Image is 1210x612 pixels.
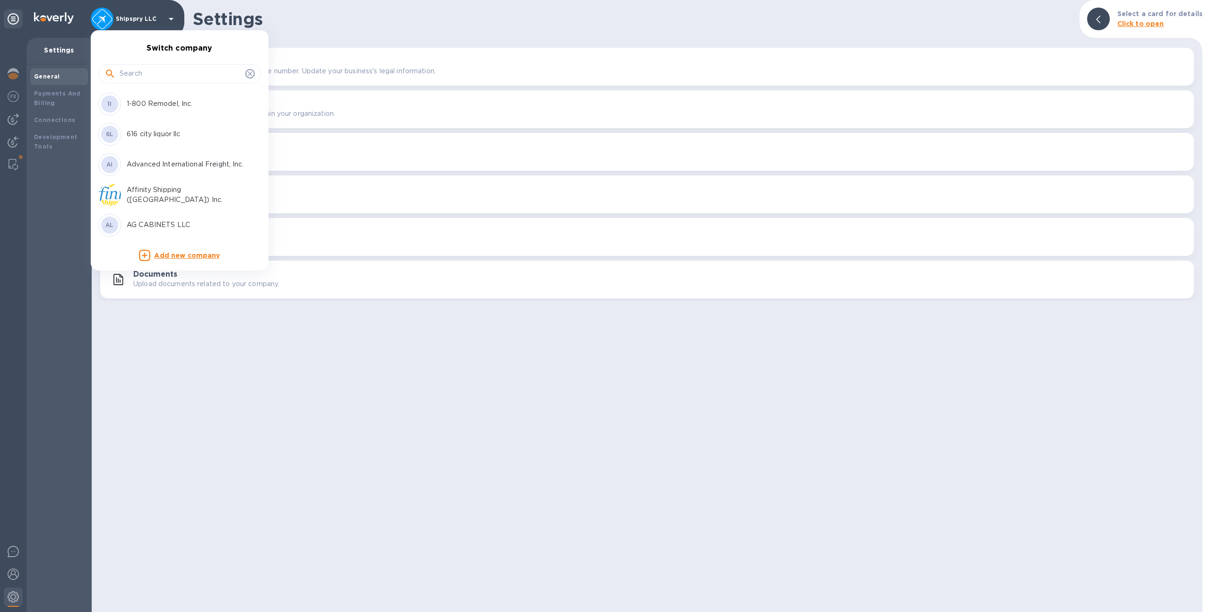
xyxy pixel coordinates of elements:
[127,99,246,109] p: 1-800 Remodel, Inc.
[106,131,114,138] b: 6L
[127,159,246,169] p: Advanced International Freight, Inc.
[127,129,246,139] p: 616 city liquor llc
[107,100,112,107] b: 1I
[127,185,246,205] p: Affinity Shipping ([GEOGRAPHIC_DATA]) Inc.
[120,67,242,81] input: Search
[105,221,114,228] b: AL
[106,161,113,168] b: AI
[154,251,220,261] p: Add new company
[127,220,246,230] p: AG CABINETS LLC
